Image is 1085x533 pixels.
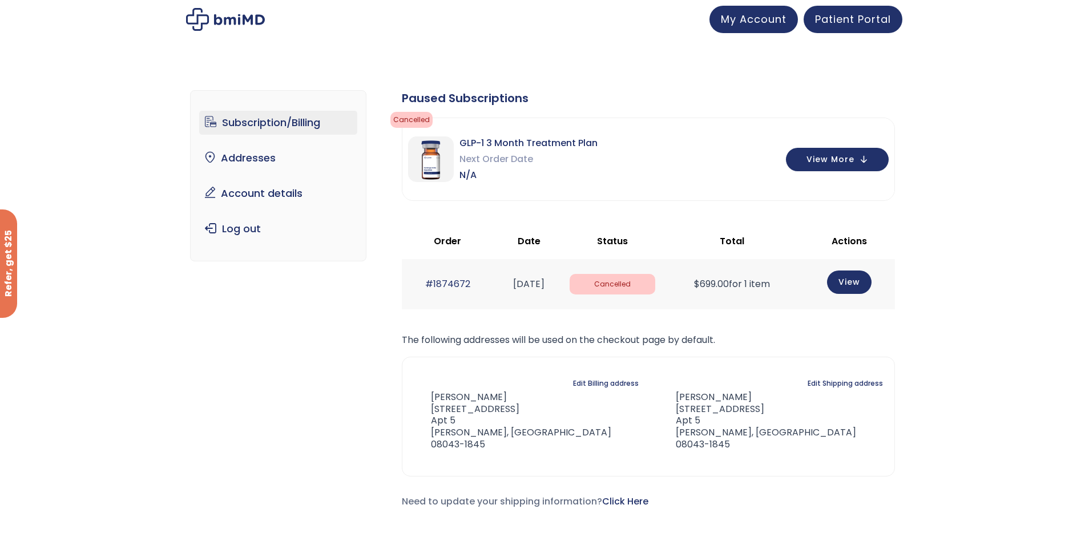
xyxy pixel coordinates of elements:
[199,146,357,170] a: Addresses
[694,277,700,290] span: $
[720,235,744,248] span: Total
[402,90,895,106] div: Paused Subscriptions
[709,6,798,33] a: My Account
[186,8,265,31] img: My account
[661,259,804,309] td: for 1 item
[786,148,889,171] button: View More
[815,12,891,26] span: Patient Portal
[658,391,883,451] address: [PERSON_NAME] [STREET_ADDRESS] Apt 5 [PERSON_NAME], [GEOGRAPHIC_DATA] 08043-1845
[721,12,786,26] span: My Account
[602,495,648,508] a: Click Here
[190,90,366,261] nav: Account pages
[597,235,628,248] span: Status
[518,235,541,248] span: Date
[459,151,598,167] span: Next Order Date
[199,181,357,205] a: Account details
[573,375,639,391] a: Edit Billing address
[402,332,895,348] p: The following addresses will be used on the checkout page by default.
[832,235,867,248] span: Actions
[199,111,357,135] a: Subscription/Billing
[808,375,883,391] a: Edit Shipping address
[434,235,461,248] span: Order
[408,136,454,182] img: GLP-1 3 Month Treatment Plan
[459,167,598,183] span: N/A
[459,135,598,151] span: GLP-1 3 Month Treatment Plan
[425,277,470,290] a: #1874672
[199,217,357,241] a: Log out
[806,156,854,163] span: View More
[402,495,648,508] span: Need to update your shipping information?
[694,277,729,290] span: 699.00
[390,112,433,128] span: cancelled
[570,274,655,295] span: Cancelled
[827,270,872,294] a: View
[414,391,639,451] address: [PERSON_NAME] [STREET_ADDRESS] Apt 5 [PERSON_NAME], [GEOGRAPHIC_DATA] 08043-1845
[513,277,544,290] time: [DATE]
[804,6,902,33] a: Patient Portal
